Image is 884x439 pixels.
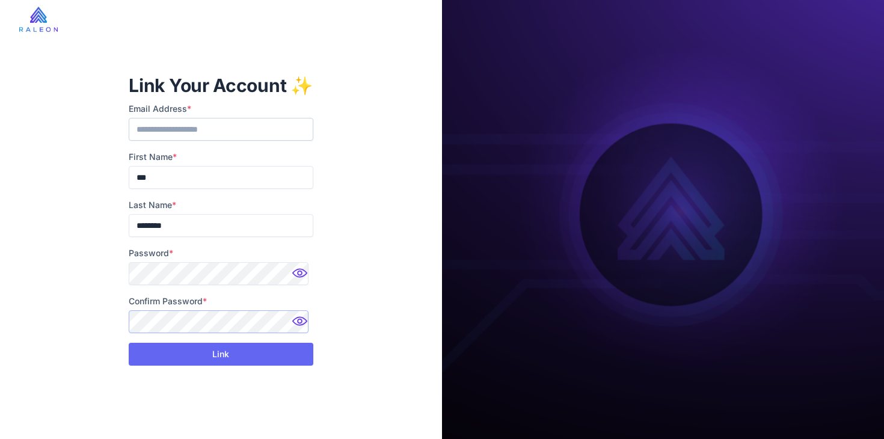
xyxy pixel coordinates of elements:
img: raleon-logo-whitebg.9aac0268.jpg [19,7,58,32]
h1: Link Your Account ✨ [129,73,313,97]
label: Confirm Password [129,295,313,308]
img: Password hidden [289,265,313,289]
label: Password [129,247,313,260]
label: Email Address [129,102,313,115]
button: Link [129,343,313,366]
label: Last Name [129,198,313,212]
label: First Name [129,150,313,164]
img: Password hidden [289,313,313,337]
